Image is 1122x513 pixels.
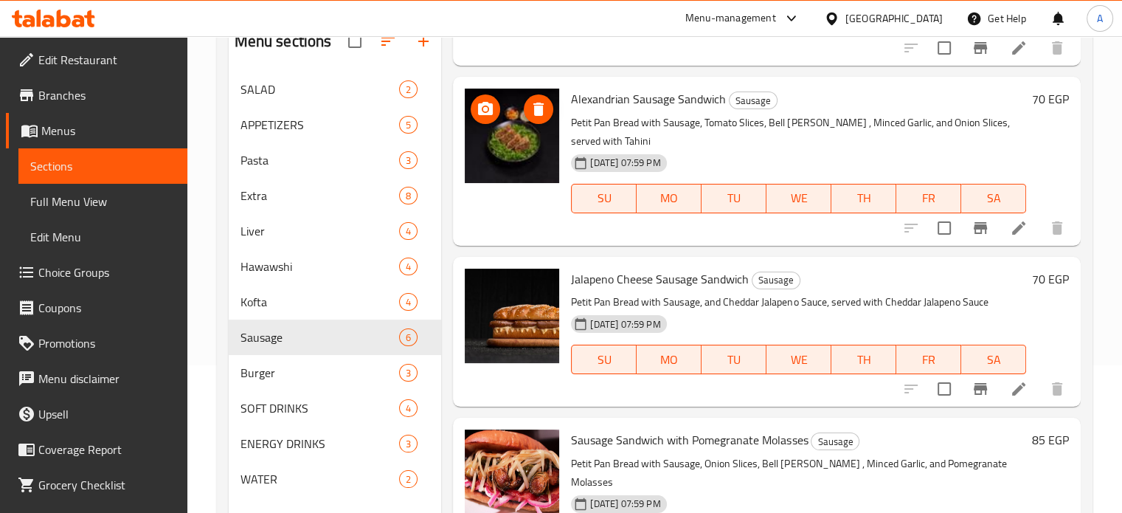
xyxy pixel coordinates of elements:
span: ENERGY DRINKS [240,435,400,452]
span: TH [837,349,890,371]
button: Branch-specific-item [963,210,998,246]
span: SU [578,349,631,371]
button: WE [766,184,831,213]
span: WATER [240,470,400,488]
button: delete image [524,94,553,124]
div: Burger [240,364,400,382]
button: delete [1039,210,1075,246]
div: items [399,222,418,240]
span: Select to update [929,32,960,63]
span: Extra [240,187,400,204]
div: SOFT DRINKS4 [229,390,442,426]
img: Alexandrian Sausage Sandwich [465,89,559,183]
span: Menu disclaimer [38,370,176,388]
button: TH [831,184,896,213]
div: WATER2 [229,461,442,497]
h6: 70 EGP [1032,89,1069,109]
button: SU [571,345,637,374]
div: APPETIZERS5 [229,107,442,142]
a: Edit menu item [1010,380,1028,398]
span: Menus [41,122,176,140]
a: Coupons [6,290,187,326]
a: Coverage Report [6,432,187,467]
span: Sausage Sandwich with Pomegranate Molasses [571,429,808,451]
span: SA [967,187,1020,209]
span: Sections [30,157,176,175]
span: TU [707,349,761,371]
div: Hawawshi4 [229,249,442,284]
div: items [399,399,418,417]
button: delete [1039,30,1075,66]
span: Pasta [240,151,400,169]
button: upload picture [471,94,500,124]
div: SALAD2 [229,72,442,107]
a: Full Menu View [18,184,187,219]
span: Edit Menu [30,228,176,246]
span: Grocery Checklist [38,476,176,494]
span: SA [967,349,1020,371]
button: SU [571,184,637,213]
span: Choice Groups [38,264,176,281]
a: Edit Menu [18,219,187,255]
span: TH [837,187,890,209]
a: Menu disclaimer [6,361,187,396]
span: A [1097,10,1103,27]
span: 6 [400,331,417,345]
span: Hawawshi [240,258,400,275]
span: Kofta [240,293,400,311]
button: WE [766,345,831,374]
span: Upsell [38,405,176,423]
div: Extra8 [229,178,442,213]
span: MO [643,349,696,371]
button: FR [896,184,961,213]
span: FR [902,349,955,371]
nav: Menu sections [229,66,442,503]
div: items [399,328,418,346]
span: [DATE] 07:59 PM [584,317,666,331]
span: Jalapeno Cheese Sausage Sandwich [571,268,749,290]
h6: 70 EGP [1032,269,1069,289]
span: Sausage [240,328,400,346]
h6: 85 EGP [1032,430,1069,450]
span: Select to update [929,373,960,404]
div: Sausage6 [229,320,442,355]
div: Sausage [729,92,778,109]
span: FR [902,187,955,209]
div: items [399,470,418,488]
span: Liver [240,222,400,240]
div: Burger3 [229,355,442,390]
p: Petit Pan Bread with Sausage, Tomato Slices, Bell [PERSON_NAME] , Minced Garlic, and Onion Slices... [571,114,1026,151]
span: APPETIZERS [240,116,400,134]
span: [DATE] 07:59 PM [584,497,666,511]
a: Sections [18,148,187,184]
h2: Menu sections [235,30,332,52]
span: Promotions [38,334,176,352]
span: Coupons [38,299,176,317]
a: Menus [6,113,187,148]
button: TU [702,184,766,213]
span: Sausage [811,433,859,450]
a: Grocery Checklist [6,467,187,503]
a: Choice Groups [6,255,187,290]
a: Edit menu item [1010,219,1028,237]
span: 4 [400,295,417,309]
span: Sausage [752,272,800,289]
span: 2 [400,83,417,97]
span: 8 [400,189,417,203]
button: FR [896,345,961,374]
span: Coverage Report [38,441,176,458]
div: Sausage [811,433,859,450]
div: Kofta4 [229,284,442,320]
span: Full Menu View [30,193,176,210]
span: 4 [400,224,417,238]
button: MO [637,184,702,213]
p: Petit Pan Bread with Sausage, Onion Slices, Bell [PERSON_NAME] , Minced Garlic, and Pomegranate M... [571,455,1026,492]
button: TU [702,345,766,374]
img: Jalapeno Cheese Sausage Sandwich [465,269,559,363]
span: WE [772,349,825,371]
a: Edit Restaurant [6,42,187,78]
div: [GEOGRAPHIC_DATA] [845,10,943,27]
